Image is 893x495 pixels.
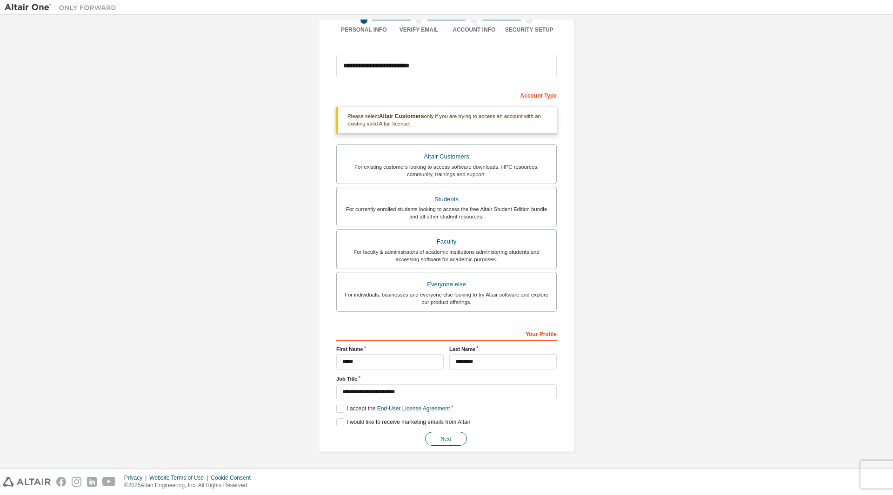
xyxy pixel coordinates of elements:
b: Altair Customers [379,113,424,119]
button: Next [425,432,467,446]
div: Cookie Consent [211,474,256,482]
label: Job Title [336,375,557,383]
img: altair_logo.svg [3,477,51,487]
img: instagram.svg [72,477,81,487]
div: Account Type [336,87,557,102]
div: Privacy [124,474,149,482]
img: Altair One [5,3,121,12]
label: Last Name [449,345,557,353]
div: For existing customers looking to access software downloads, HPC resources, community, trainings ... [342,163,551,178]
img: facebook.svg [56,477,66,487]
div: Website Terms of Use [149,474,211,482]
div: Please select only if you are trying to access an account with an existing valid Altair license. [336,107,557,133]
label: I would like to receive marketing emails from Altair [336,418,470,426]
img: youtube.svg [102,477,116,487]
p: © 2025 Altair Engineering, Inc. All Rights Reserved. [124,482,256,489]
img: linkedin.svg [87,477,97,487]
div: Security Setup [502,26,557,33]
label: I accept the [336,405,450,413]
div: Altair Customers [342,150,551,163]
div: For faculty & administrators of academic institutions administering students and accessing softwa... [342,248,551,263]
div: For currently enrolled students looking to access the free Altair Student Edition bundle and all ... [342,205,551,220]
div: Verify Email [392,26,447,33]
div: For individuals, businesses and everyone else looking to try Altair software and explore our prod... [342,291,551,306]
div: Your Profile [336,326,557,341]
a: End-User License Agreement [377,405,450,412]
label: First Name [336,345,444,353]
div: Everyone else [342,278,551,291]
div: Personal Info [336,26,392,33]
div: Faculty [342,235,551,248]
div: Account Info [446,26,502,33]
div: Students [342,193,551,206]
